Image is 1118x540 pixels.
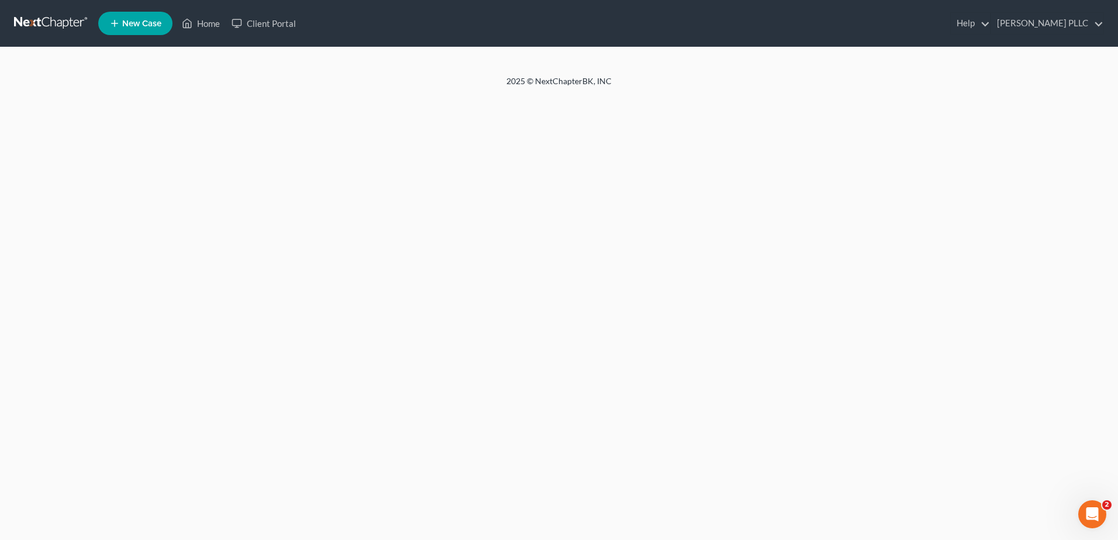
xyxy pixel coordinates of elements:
iframe: Intercom live chat [1078,500,1106,528]
a: [PERSON_NAME] PLLC [991,13,1103,34]
a: Client Portal [226,13,302,34]
span: 2 [1102,500,1112,510]
a: Home [176,13,226,34]
div: 2025 © NextChapterBK, INC [226,75,892,96]
a: Help [951,13,990,34]
new-legal-case-button: New Case [98,12,172,35]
